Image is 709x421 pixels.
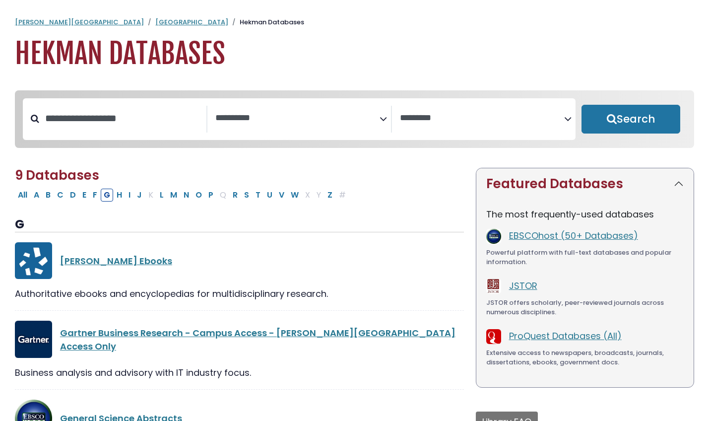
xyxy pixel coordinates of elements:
[486,208,684,221] p: The most frequently-used databases
[215,113,380,124] textarea: Search
[228,17,304,27] li: Hekman Databases
[324,189,335,202] button: Filter Results Z
[15,37,694,70] h1: Hekman Databases
[15,17,144,27] a: [PERSON_NAME][GEOGRAPHIC_DATA]
[181,189,192,202] button: Filter Results N
[486,248,684,267] div: Powerful platform with full-text databases and popular information.
[15,287,464,300] div: Authoritative ebooks and encyclopedias for multidisciplinary research.
[230,189,241,202] button: Filter Results R
[31,189,42,202] button: Filter Results A
[15,189,30,202] button: All
[15,90,694,148] nav: Search filters
[253,189,263,202] button: Filter Results T
[276,189,287,202] button: Filter Results V
[60,327,455,352] a: Gartner Business Research - Campus Access - [PERSON_NAME][GEOGRAPHIC_DATA] Access Only
[288,189,302,202] button: Filter Results W
[43,189,54,202] button: Filter Results B
[167,189,180,202] button: Filter Results M
[241,189,252,202] button: Filter Results S
[60,255,172,267] a: [PERSON_NAME] Ebooks
[157,189,167,202] button: Filter Results L
[79,189,89,202] button: Filter Results E
[15,366,464,379] div: Business analysis and advisory with IT industry focus.
[509,330,622,342] a: ProQuest Databases (All)
[90,189,100,202] button: Filter Results F
[15,166,99,184] span: 9 Databases
[15,188,350,201] div: Alpha-list to filter by first letter of database name
[15,217,464,232] h3: G
[476,168,694,200] button: Featured Databases
[126,189,133,202] button: Filter Results I
[54,189,66,202] button: Filter Results C
[67,189,79,202] button: Filter Results D
[39,110,206,127] input: Search database by title or keyword
[205,189,216,202] button: Filter Results P
[114,189,125,202] button: Filter Results H
[509,280,537,292] a: JSTOR
[400,113,564,124] textarea: Search
[509,229,638,242] a: EBSCOhost (50+ Databases)
[155,17,228,27] a: [GEOGRAPHIC_DATA]
[264,189,275,202] button: Filter Results U
[486,298,684,317] div: JSTOR offers scholarly, peer-reviewed journals across numerous disciplines.
[15,17,694,27] nav: breadcrumb
[486,348,684,367] div: Extensive access to newspapers, broadcasts, journals, dissertations, ebooks, government docs.
[581,105,680,134] button: Submit for Search Results
[193,189,205,202] button: Filter Results O
[101,189,113,202] button: Filter Results G
[134,189,145,202] button: Filter Results J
